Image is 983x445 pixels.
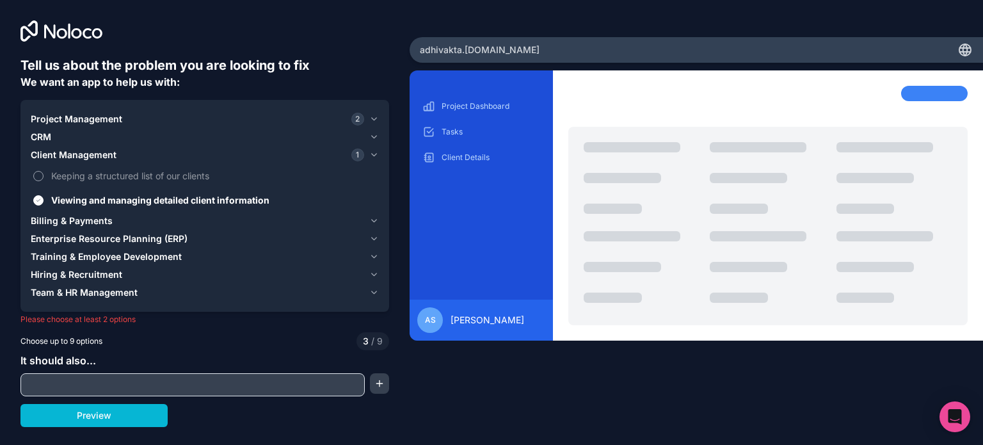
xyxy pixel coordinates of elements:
[33,195,44,206] button: Viewing and managing detailed client information
[31,284,379,302] button: Team & HR Management
[442,101,540,111] p: Project Dashboard
[20,314,389,325] p: Please choose at least 2 options
[20,404,168,427] button: Preview
[351,113,364,125] span: 2
[31,149,116,161] span: Client Management
[20,76,180,88] span: We want an app to help us with:
[20,354,96,367] span: It should also...
[369,335,383,348] span: 9
[420,44,539,56] span: adhivakta .[DOMAIN_NAME]
[939,401,970,432] div: Open Intercom Messenger
[31,250,182,263] span: Training & Employee Development
[31,268,122,281] span: Hiring & Recruitment
[31,248,379,266] button: Training & Employee Development
[420,96,543,289] div: scrollable content
[31,164,379,212] div: Client Management1
[425,315,436,325] span: AS
[31,230,379,248] button: Enterprise Resource Planning (ERP)
[20,336,102,347] span: Choose up to 9 options
[31,146,379,164] button: Client Management1
[20,56,389,74] h6: Tell us about the problem you are looking to fix
[31,110,379,128] button: Project Management2
[363,335,369,348] span: 3
[31,214,113,227] span: Billing & Payments
[51,193,376,207] span: Viewing and managing detailed client information
[31,266,379,284] button: Hiring & Recruitment
[31,286,138,299] span: Team & HR Management
[31,212,379,230] button: Billing & Payments
[442,152,540,163] p: Client Details
[31,131,51,143] span: CRM
[31,128,379,146] button: CRM
[442,127,540,137] p: Tasks
[31,113,122,125] span: Project Management
[51,169,376,182] span: Keeping a structured list of our clients
[371,336,374,346] span: /
[31,232,188,245] span: Enterprise Resource Planning (ERP)
[451,314,524,327] span: [PERSON_NAME]
[351,149,364,161] span: 1
[33,171,44,181] button: Keeping a structured list of our clients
